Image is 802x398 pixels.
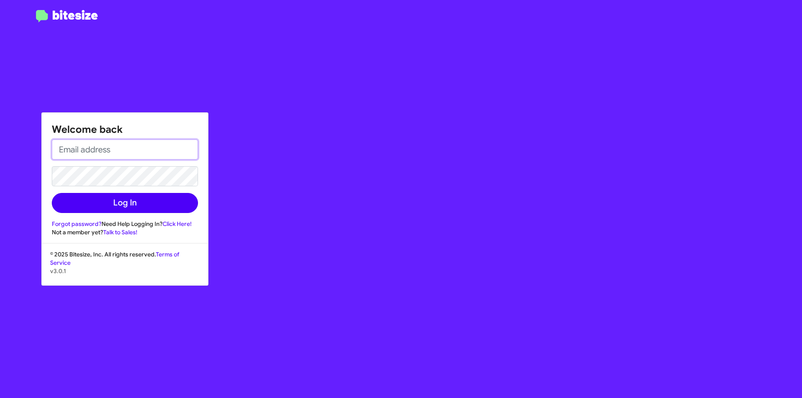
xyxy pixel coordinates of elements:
a: Click Here! [162,220,192,228]
a: Talk to Sales! [103,228,137,236]
button: Log In [52,193,198,213]
div: © 2025 Bitesize, Inc. All rights reserved. [42,250,208,285]
input: Email address [52,139,198,160]
a: Forgot password? [52,220,102,228]
p: v3.0.1 [50,267,200,275]
div: Not a member yet? [52,228,198,236]
h1: Welcome back [52,123,198,136]
div: Need Help Logging In? [52,220,198,228]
